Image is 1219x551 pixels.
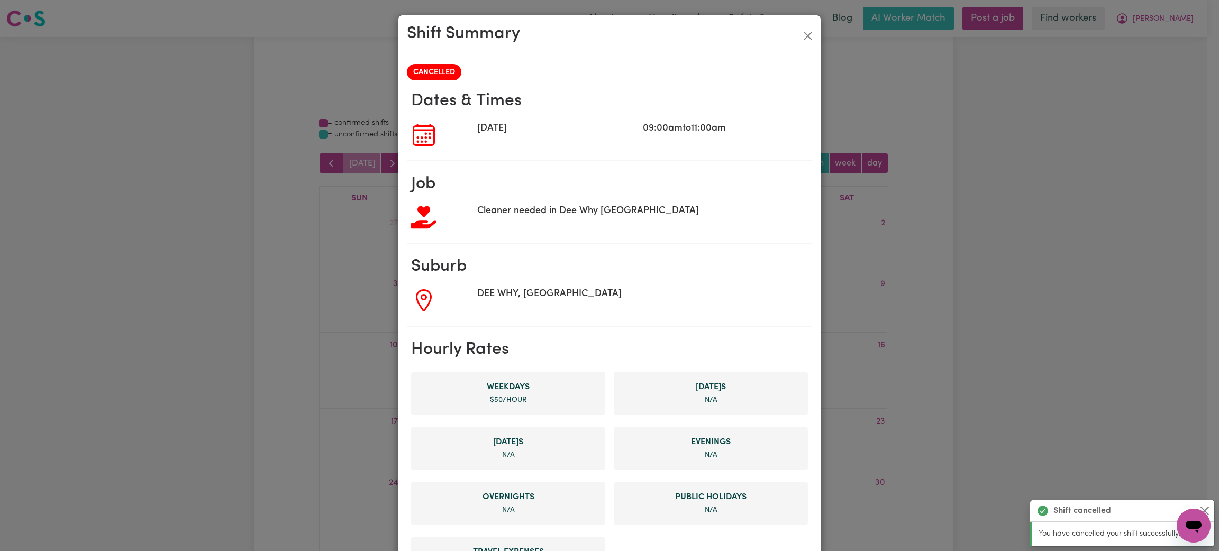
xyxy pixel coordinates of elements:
span: Saturday rate [622,381,799,393]
h2: Job [411,174,808,194]
span: Public Holiday rate [622,491,799,503]
h2: Hourly Rates [411,339,808,360]
p: You have cancelled your shift successfully! [1039,528,1208,540]
span: DEE WHY, [GEOGRAPHIC_DATA] [477,289,622,300]
h2: Shift Summary [407,24,520,44]
span: Sunday rate [420,436,597,448]
span: not specified [502,507,515,513]
h2: Suburb [411,256,808,277]
span: not specified [705,452,717,458]
strong: Shift cancelled [1053,504,1111,517]
button: Close [799,27,816,44]
span: [DATE] [477,123,510,135]
span: cancelled shift [407,64,461,80]
span: Cleaner needed in Dee Why [GEOGRAPHIC_DATA] [477,206,699,217]
button: Close [1198,504,1211,517]
span: not specified [502,452,515,458]
span: Evening rate [622,436,799,448]
span: Overnight rate [420,491,597,503]
iframe: Button to launch messaging window, conversation in progress [1177,509,1211,543]
span: Weekday rate [420,381,597,393]
span: $ 50 /hour [490,397,526,403]
span: not specified [705,397,717,403]
span: 09:00am to 11:00am [643,123,726,135]
h2: Dates & Times [411,91,808,111]
span: not specified [705,507,717,513]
